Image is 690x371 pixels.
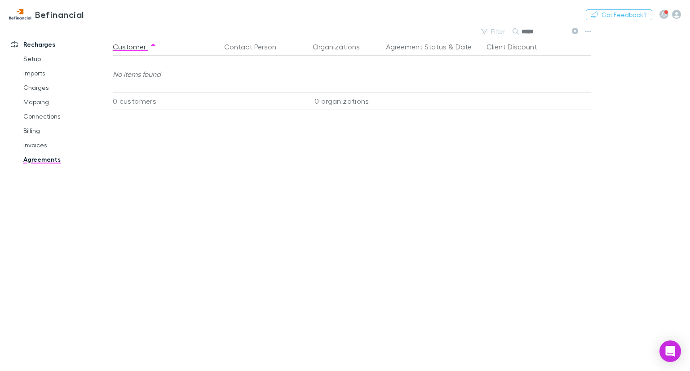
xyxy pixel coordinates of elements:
button: Organizations [313,38,371,56]
button: Client Discount [487,38,548,56]
div: Open Intercom Messenger [659,340,681,362]
div: No items found [113,56,600,92]
a: Agreements [14,152,118,167]
button: Contact Person [224,38,287,56]
h3: Befinancial [35,9,84,20]
a: Befinancial [4,4,89,25]
button: Agreement Status [386,38,447,56]
button: Filter [477,26,511,37]
div: 0 customers [113,92,221,110]
div: 0 organizations [301,92,382,110]
a: Setup [14,52,118,66]
button: Customer [113,38,157,56]
div: & [386,38,479,56]
a: Mapping [14,95,118,109]
a: Connections [14,109,118,124]
button: Date [456,38,472,56]
a: Imports [14,66,118,80]
a: Invoices [14,138,118,152]
button: Got Feedback? [586,9,652,20]
img: Befinancial's Logo [9,9,31,20]
a: Billing [14,124,118,138]
a: Charges [14,80,118,95]
a: Recharges [2,37,118,52]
